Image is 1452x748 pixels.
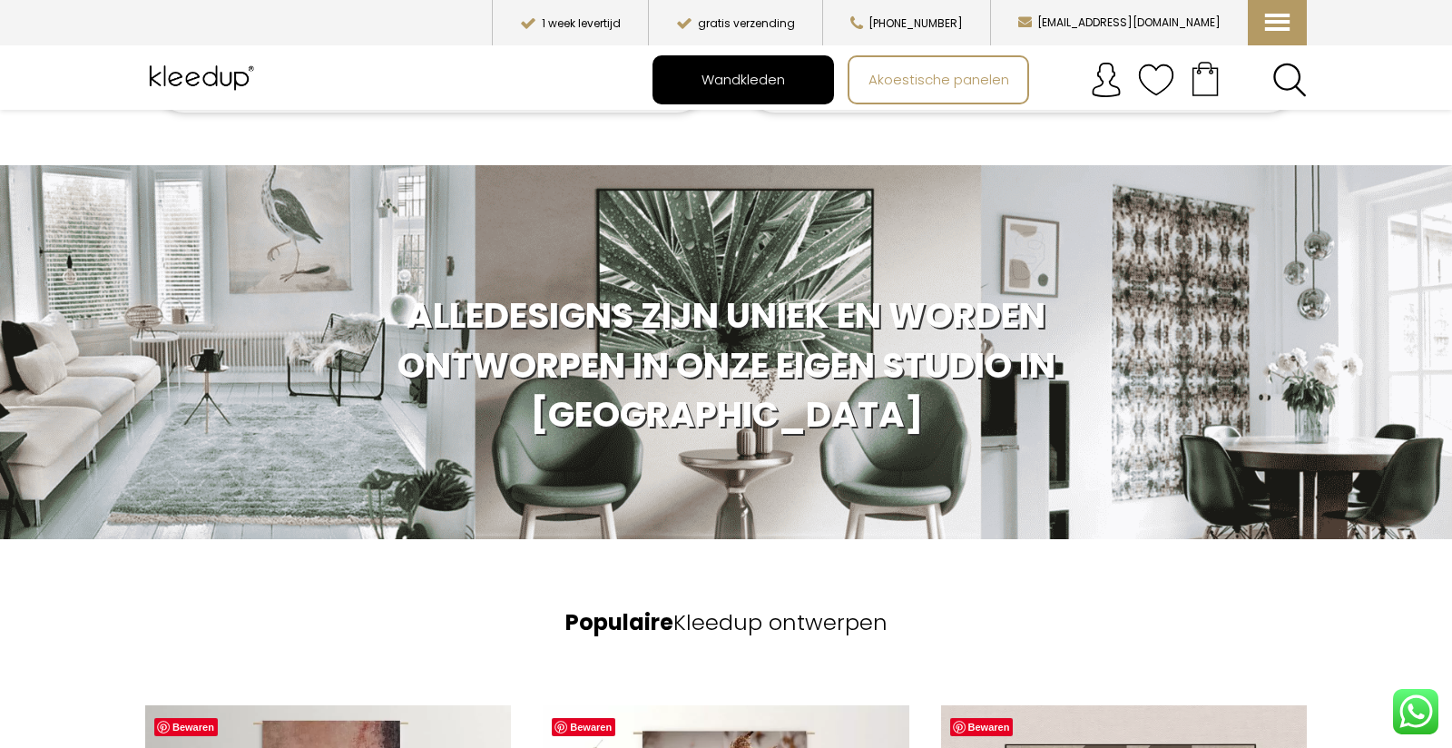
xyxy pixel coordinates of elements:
[1088,62,1124,98] img: account.svg
[552,718,615,736] a: Bewaren
[652,55,1320,104] nav: Main menu
[849,57,1027,103] a: Akoestische panelen
[1174,55,1236,101] a: Your cart
[407,290,484,340] span: Alle
[154,718,218,736] a: Bewaren
[145,55,262,101] img: Kleedup
[950,718,1014,736] a: Bewaren
[145,607,1307,638] h2: Kleedup ontwerpen
[654,57,832,103] a: Wandkleden
[1138,62,1174,98] img: verlanglijstje.svg
[397,290,1055,439] span: designs zijn uniek en worden ontworpen in onze eigen studio in [GEOGRAPHIC_DATA]
[692,62,795,96] span: Wandkleden
[565,607,673,637] strong: Populaire
[858,62,1019,96] span: Akoestische panelen
[1272,63,1307,97] a: Search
